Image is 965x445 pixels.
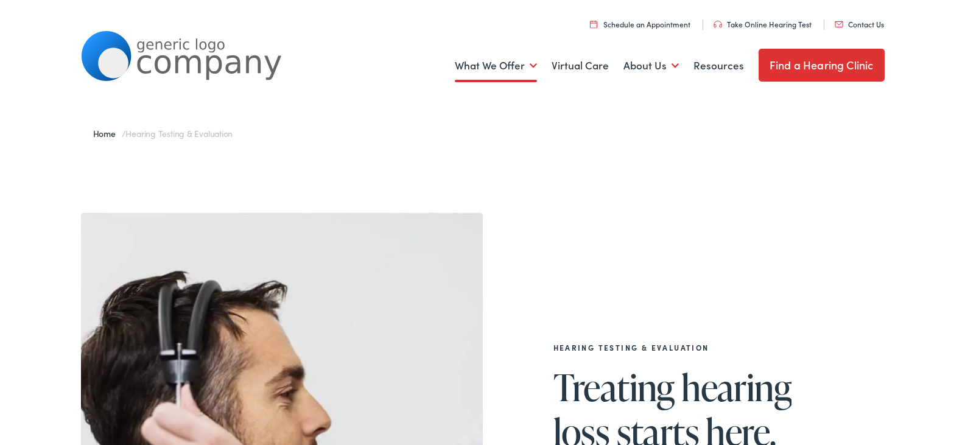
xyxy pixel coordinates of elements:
a: Take Online Hearing Test [714,19,812,29]
h2: Hearing Testing & Evaluation [553,343,846,352]
a: About Us [623,43,679,88]
a: Home [93,127,122,139]
a: Contact Us [835,19,884,29]
span: Hearing Testing & Evaluation [125,127,233,139]
img: utility icon [714,21,722,28]
a: What We Offer [455,43,537,88]
img: utility icon [835,21,843,27]
a: Resources [693,43,744,88]
span: Treating [553,367,675,407]
img: utility icon [590,20,597,28]
span: hearing [681,367,791,407]
span: / [93,127,233,139]
a: Virtual Care [552,43,609,88]
a: Find a Hearing Clinic [759,49,885,82]
a: Schedule an Appointment [590,19,690,29]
